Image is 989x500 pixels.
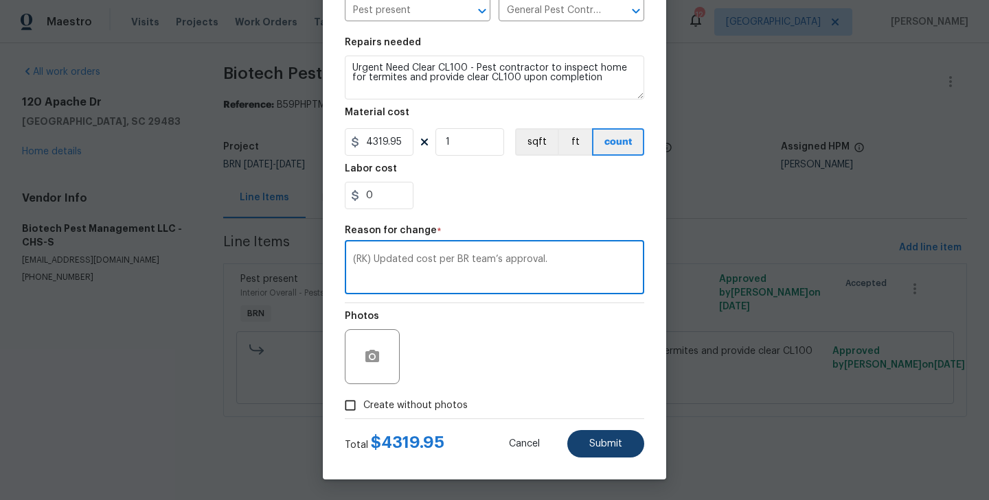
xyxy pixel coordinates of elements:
[371,434,444,451] span: $ 4319.95
[558,128,592,156] button: ft
[345,226,437,235] h5: Reason for change
[345,108,409,117] h5: Material cost
[353,254,636,283] textarea: (RK) Updated cost per BR team’s approval.
[509,439,540,449] span: Cancel
[345,311,379,321] h5: Photos
[592,128,644,156] button: count
[567,430,644,457] button: Submit
[487,430,562,457] button: Cancel
[345,164,397,174] h5: Labor cost
[363,398,468,413] span: Create without photos
[345,38,421,47] h5: Repairs needed
[345,56,644,99] textarea: Urgent Need Clear CL100 - Pest contractor to inspect home for termites and provide clear CL100 up...
[589,439,622,449] span: Submit
[626,1,646,21] button: Open
[515,128,558,156] button: sqft
[473,1,492,21] button: Open
[345,436,444,452] div: Total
